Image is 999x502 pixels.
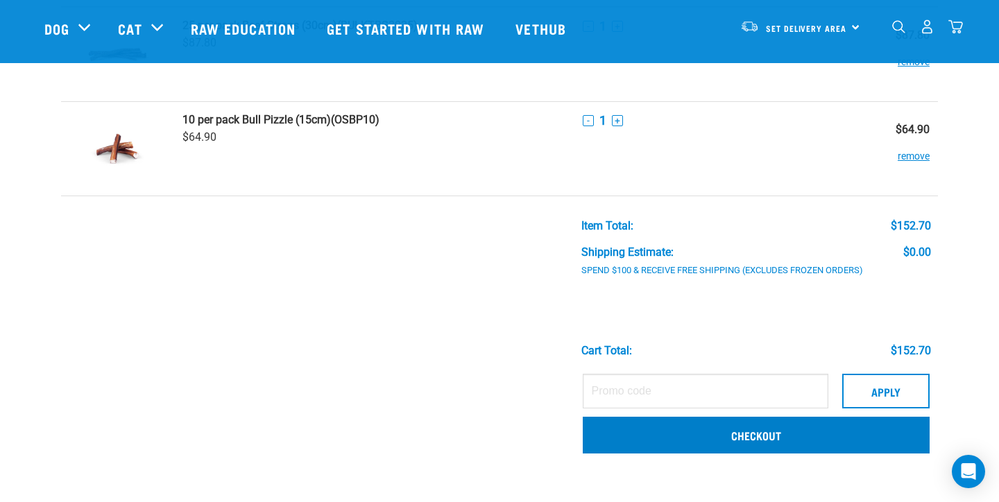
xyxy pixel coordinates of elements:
[740,20,759,33] img: van-moving.png
[177,1,313,56] a: Raw Education
[892,20,905,33] img: home-icon-1@2x.png
[952,455,985,488] div: Open Intercom Messenger
[44,18,69,39] a: Dog
[599,113,606,128] span: 1
[118,18,142,39] a: Cat
[842,374,930,408] button: Apply
[581,266,880,276] div: Spend $100 & Receive Free Shipping (Excludes Frozen Orders)
[502,1,583,56] a: Vethub
[581,220,633,232] div: Item Total:
[313,1,502,56] a: Get started with Raw
[583,374,828,408] input: Promo code
[581,246,674,259] div: Shipping Estimate:
[583,115,594,126] button: -
[903,246,931,259] div: $0.00
[581,345,632,357] div: Cart total:
[583,417,930,453] a: Checkout
[835,102,938,196] td: $64.90
[948,19,963,34] img: home-icon@2x.png
[891,345,931,357] div: $152.70
[891,220,931,232] div: $152.70
[920,19,934,34] img: user.png
[182,113,331,126] strong: 10 per pack Bull Pizzle (15cm)
[82,113,153,184] img: Bull Pizzle (15cm)
[766,26,846,31] span: Set Delivery Area
[898,136,930,163] button: remove
[182,113,566,126] a: 10 per pack Bull Pizzle (15cm)(OSBP10)
[182,130,216,144] span: $64.90
[612,115,623,126] button: +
